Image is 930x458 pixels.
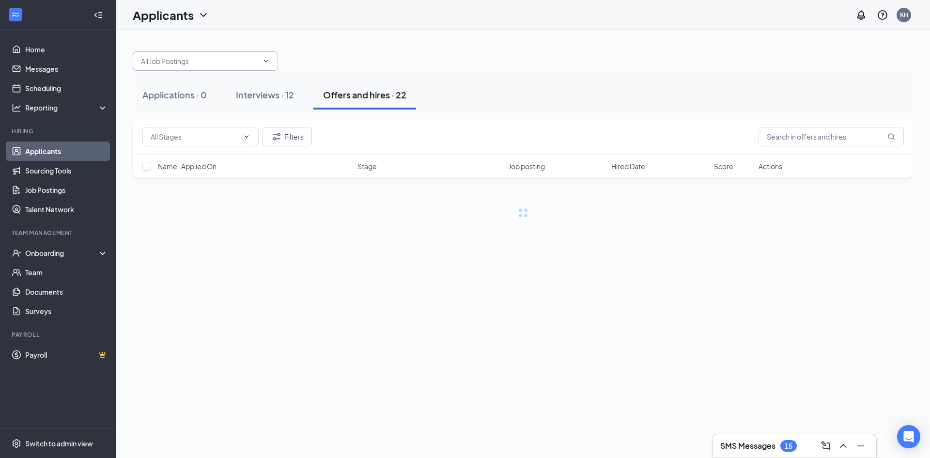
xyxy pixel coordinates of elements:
[25,345,108,364] a: PayrollCrown
[236,89,294,101] div: Interviews · 12
[759,127,904,146] input: Search in offers and hires
[12,439,21,448] svg: Settings
[720,441,775,451] h3: SMS Messages
[142,89,207,101] div: Applications · 0
[887,133,895,141] svg: MagnifyingGlass
[25,79,108,98] a: Scheduling
[141,56,258,66] input: All Job Postings
[12,248,21,258] svg: UserCheck
[855,440,867,452] svg: Minimize
[877,9,888,21] svg: QuestionInfo
[25,180,108,200] a: Job Postings
[93,10,103,20] svg: Collapse
[25,301,108,321] a: Surveys
[25,40,108,59] a: Home
[714,161,733,171] span: Score
[836,438,851,454] button: ChevronUp
[25,200,108,219] a: Talent Network
[785,442,792,450] div: 15
[12,331,106,339] div: Payroll
[323,89,406,101] div: Offers and hires · 22
[12,127,106,135] div: Hiring
[271,131,282,142] svg: Filter
[820,440,832,452] svg: ComposeMessage
[25,161,108,180] a: Sourcing Tools
[897,425,920,448] div: Open Intercom Messenger
[509,161,545,171] span: Job posting
[25,59,108,79] a: Messages
[198,9,209,21] svg: ChevronDown
[151,131,239,142] input: All Stages
[25,439,93,448] div: Switch to admin view
[853,438,868,454] button: Minimize
[25,142,108,161] a: Applicants
[263,127,312,146] button: Filter Filters
[837,440,849,452] svg: ChevronUp
[12,229,106,237] div: Team Management
[855,9,867,21] svg: Notifications
[243,133,250,141] svg: ChevronDown
[25,248,100,258] div: Onboarding
[759,161,782,171] span: Actions
[818,438,834,454] button: ComposeMessage
[133,7,194,23] h1: Applicants
[11,10,20,19] svg: WorkstreamLogo
[25,282,108,301] a: Documents
[262,57,270,65] svg: ChevronDown
[611,161,645,171] span: Hired Date
[25,103,108,112] div: Reporting
[158,161,217,171] span: Name · Applied On
[357,161,377,171] span: Stage
[900,11,908,19] div: KH
[25,263,108,282] a: Team
[12,103,21,112] svg: Analysis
